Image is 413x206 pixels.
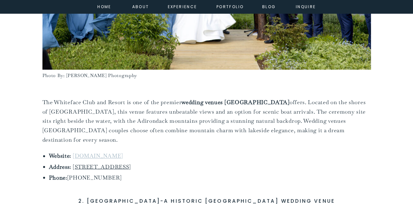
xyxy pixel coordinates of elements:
a: about [132,3,147,9]
strong: Website: [49,152,71,159]
a: home [96,3,113,9]
strong: wedding venues [GEOGRAPHIC_DATA] [182,99,289,106]
h3: 2. [GEOGRAPHIC_DATA]-A Historic [GEOGRAPHIC_DATA] Wedding Venue [42,196,371,205]
a: portfolio [216,3,244,9]
li: [PHONE_NUMBER] [49,173,371,182]
strong: Address: [49,163,71,170]
a: Blog [257,3,281,9]
a: [STREET_ADDRESS] [73,163,131,170]
p: The Whiteface Club and Resort is one of the premier offers. Located on the shores of [GEOGRAPHIC_... [42,98,371,144]
a: experience [168,3,194,9]
a: inquire [294,3,318,9]
a: [DOMAIN_NAME] [73,152,123,159]
figcaption: Photo By: [PERSON_NAME] Photography [42,72,371,80]
strong: Phone: [49,174,67,181]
